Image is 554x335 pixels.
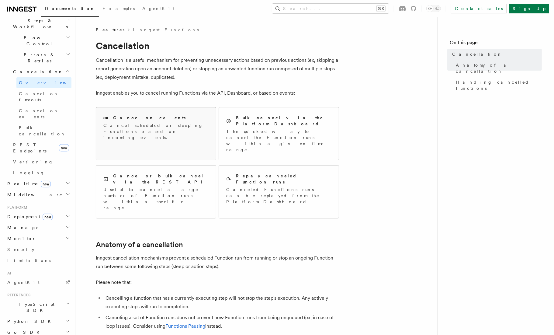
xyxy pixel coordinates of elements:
span: Cancellation [11,69,63,75]
button: Flow Control [11,32,71,49]
p: Please note that: [96,278,339,287]
p: Inngest cancellation mechanisms prevent a scheduled Function run from running or stop an ongoing ... [96,254,339,271]
span: Overview [19,80,81,85]
a: Anatomy of a cancellation [96,240,183,249]
a: Cancel on eventsCancel scheduled or sleeping Functions based on incoming events. [96,107,216,160]
span: Security [7,247,34,252]
a: Inngest Functions [133,27,199,33]
p: Inngest enables you to cancel running Functions via the API, Dashboard, or based on events: [96,89,339,97]
button: Toggle dark mode [426,5,441,12]
a: REST Endpointsnew [11,139,71,156]
button: Middleware [5,189,71,200]
p: Cancel scheduled or sleeping Functions based on incoming events. [103,122,209,141]
h1: Cancellation [96,40,339,51]
span: TypeScript SDK [5,301,66,313]
a: Contact sales [451,4,507,13]
a: Examples [99,2,139,16]
a: Cancel or bulk cancel via the REST APIUseful to cancel a large number of Function runs within a s... [96,165,216,218]
a: Sign Up [509,4,549,13]
button: Python SDK [5,316,71,327]
li: Canceling a set of Function runs does not prevent new Function runs from being enqueued (ex, in c... [104,313,339,330]
a: Anatomy of a cancellation [453,60,542,77]
a: Bulk cancellation [16,122,71,139]
span: Cancellation [452,51,502,57]
button: TypeScript SDK [5,299,71,316]
button: Realtimenew [5,178,71,189]
button: Manage [5,222,71,233]
a: Security [5,244,71,255]
button: Steps & Workflows [11,15,71,32]
span: Flow Control [11,35,66,47]
span: References [5,293,30,298]
li: Cancelling a function that has a currently executing step will not stop the step's execution. Any... [104,294,339,311]
button: Deploymentnew [5,211,71,222]
a: Documentation [41,2,99,17]
a: AgentKit [5,277,71,288]
a: Replay canceled Function runsCanceled Functions runs can be replayed from the Platform Dashboard [219,165,339,218]
span: Cancel on events [19,108,59,119]
button: Search...⌘K [272,4,389,13]
div: Inngest Functions [5,4,71,178]
span: Middleware [5,192,63,198]
a: Logging [11,167,71,178]
span: Versioning [13,159,53,164]
span: new [43,214,53,220]
kbd: ⌘K [377,5,385,12]
a: Cancel on timeouts [16,88,71,105]
span: Examples [102,6,135,11]
span: AI [5,271,11,276]
a: Cancel on events [16,105,71,122]
button: Cancellation [11,66,71,77]
div: Cancellation [11,77,71,139]
span: Logging [13,170,45,175]
a: Versioning [11,156,71,167]
h2: Cancel on events [113,115,186,121]
span: Documentation [45,6,95,11]
span: Realtime [5,181,51,187]
p: Useful to cancel a large number of Function runs within a specific range. [103,187,209,211]
span: Bulk cancellation [19,125,66,136]
span: Platform [5,205,27,210]
a: Functions Pausing [165,323,205,329]
span: Features [96,27,124,33]
h4: On this page [450,39,542,49]
a: Limitations [5,255,71,266]
span: AgentKit [142,6,175,11]
span: Deployment [5,214,53,220]
a: Overview [16,77,71,88]
p: The quickest way to cancel the Function runs within a given time range. [226,128,331,153]
a: Cancellation [450,49,542,60]
span: Cancel on timeouts [19,91,59,102]
span: new [41,181,51,187]
span: AgentKit [7,280,40,285]
span: Steps & Workflows [11,18,68,30]
span: REST Endpoints [13,142,47,153]
span: Manage [5,225,39,231]
span: Errors & Retries [11,52,66,64]
span: Python SDK [5,318,54,324]
p: Cancellation is a useful mechanism for preventing unnecessary actions based on previous actions (... [96,56,339,82]
h2: Replay canceled Function runs [236,173,331,185]
h2: Bulk cancel via the Platform Dashboard [236,115,331,127]
button: Errors & Retries [11,49,71,66]
a: AgentKit [139,2,178,16]
span: Monitor [5,236,36,242]
a: Bulk cancel via the Platform DashboardThe quickest way to cancel the Function runs within a given... [219,107,339,160]
span: Anatomy of a cancellation [456,62,542,74]
span: Limitations [7,258,51,263]
button: Monitor [5,233,71,244]
p: Canceled Functions runs can be replayed from the Platform Dashboard [226,187,331,205]
span: Handling cancelled functions [456,79,542,91]
span: new [59,144,69,152]
h2: Cancel or bulk cancel via the REST API [113,173,209,185]
a: Handling cancelled functions [453,77,542,94]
